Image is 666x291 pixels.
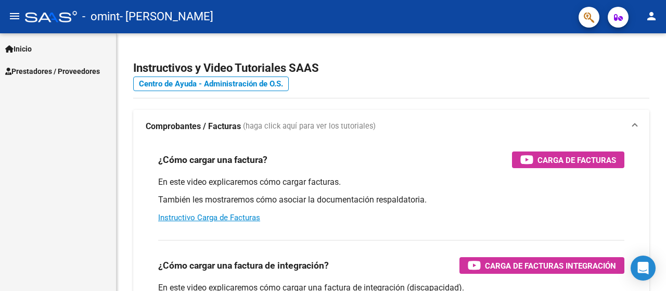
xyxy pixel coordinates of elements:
span: (haga click aquí para ver los tutoriales) [243,121,376,132]
strong: Comprobantes / Facturas [146,121,241,132]
span: - [PERSON_NAME] [120,5,213,28]
mat-icon: menu [8,10,21,22]
h2: Instructivos y Video Tutoriales SAAS [133,58,649,78]
p: En este video explicaremos cómo cargar facturas. [158,176,624,188]
mat-icon: person [645,10,658,22]
mat-expansion-panel-header: Comprobantes / Facturas (haga click aquí para ver los tutoriales) [133,110,649,143]
button: Carga de Facturas Integración [459,257,624,274]
span: - omint [82,5,120,28]
span: Carga de Facturas Integración [485,259,616,272]
span: Prestadores / Proveedores [5,66,100,77]
a: Centro de Ayuda - Administración de O.S. [133,77,289,91]
h3: ¿Cómo cargar una factura de integración? [158,258,329,273]
button: Carga de Facturas [512,151,624,168]
h3: ¿Cómo cargar una factura? [158,153,267,167]
a: Instructivo Carga de Facturas [158,213,260,222]
span: Carga de Facturas [537,154,616,167]
div: Open Intercom Messenger [631,256,656,281]
p: También les mostraremos cómo asociar la documentación respaldatoria. [158,194,624,206]
span: Inicio [5,43,32,55]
